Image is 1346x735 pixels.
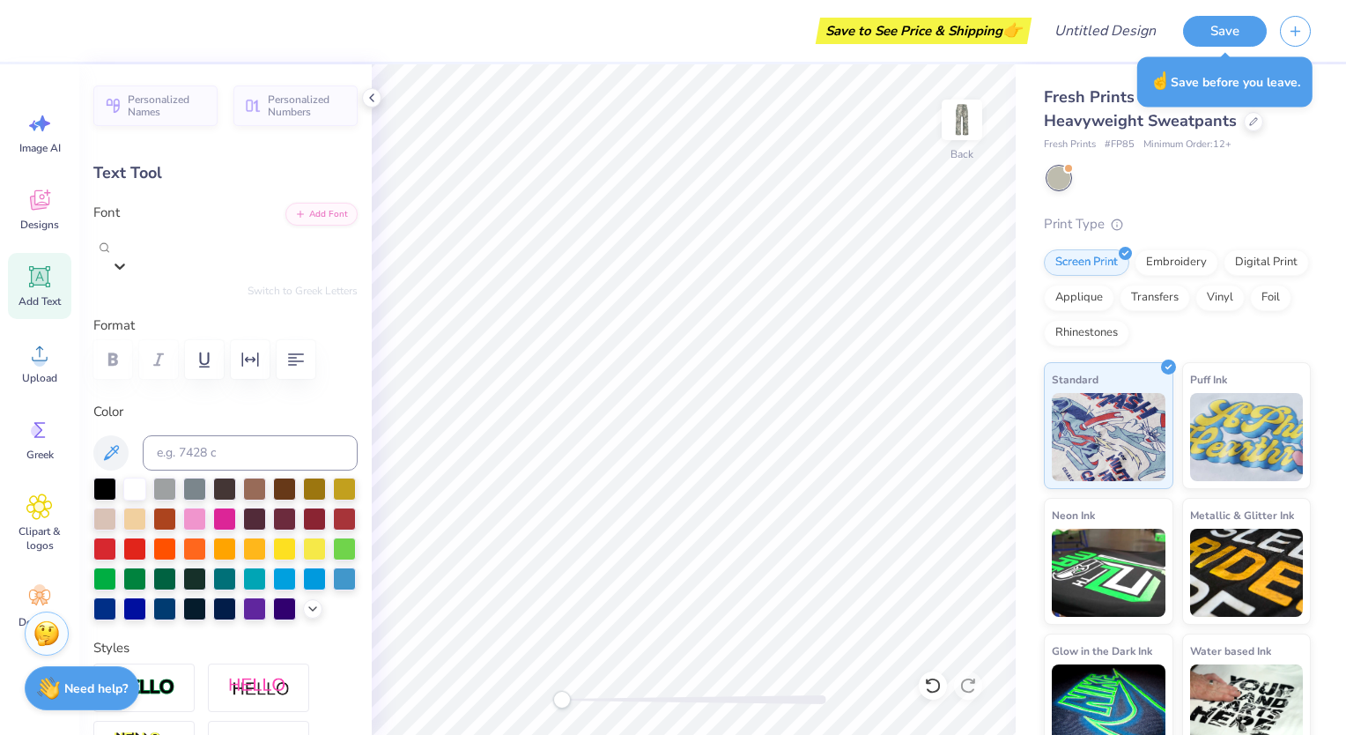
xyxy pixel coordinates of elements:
button: Add Font [285,203,358,226]
span: Image AI [19,141,61,155]
span: Standard [1052,370,1098,389]
div: Save to See Price & Shipping [820,18,1027,44]
span: 👉 [1002,19,1022,41]
div: Print Type [1044,214,1311,234]
span: Neon Ink [1052,506,1095,524]
span: Add Text [18,294,61,308]
div: Embroidery [1135,249,1218,276]
img: Shadow [228,677,290,699]
input: e.g. 7428 c [143,435,358,471]
label: Font [93,203,120,223]
span: Puff Ink [1190,370,1227,389]
span: Metallic & Glitter Ink [1190,506,1294,524]
span: Personalized Names [128,93,207,118]
span: Designs [20,218,59,232]
div: Vinyl [1195,285,1245,311]
span: ☝️ [1150,70,1171,93]
span: Greek [26,448,54,462]
strong: Need help? [64,680,128,697]
span: Fresh Prints [1044,137,1096,152]
button: Personalized Names [93,85,218,126]
img: Standard [1052,393,1165,481]
div: Digital Print [1224,249,1309,276]
span: Upload [22,371,57,385]
span: Clipart & logos [11,524,69,553]
div: Screen Print [1044,249,1129,276]
input: Untitled Design [1040,13,1170,48]
button: Switch to Greek Letters [248,284,358,298]
span: Fresh Prints San Diego Camo Open Heavyweight Sweatpants [1044,86,1307,131]
img: Neon Ink [1052,529,1165,617]
span: Minimum Order: 12 + [1143,137,1231,152]
img: Puff Ink [1190,393,1304,481]
label: Format [93,316,358,336]
div: Accessibility label [553,691,571,709]
div: Text Tool [93,161,358,185]
span: Personalized Numbers [268,93,347,118]
button: Personalized Numbers [233,85,358,126]
span: Decorate [18,615,61,629]
div: Rhinestones [1044,320,1129,346]
label: Color [93,402,358,422]
div: Save before you leave. [1137,56,1313,107]
img: Stroke [114,678,175,698]
img: Metallic & Glitter Ink [1190,529,1304,617]
label: Styles [93,638,129,658]
div: Back [950,146,973,162]
img: Back [944,102,980,137]
span: Water based Ink [1190,642,1271,660]
div: Transfers [1120,285,1190,311]
span: # FP85 [1105,137,1135,152]
div: Foil [1250,285,1291,311]
span: Glow in the Dark Ink [1052,642,1152,660]
div: Applique [1044,285,1114,311]
button: Save [1183,16,1267,47]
